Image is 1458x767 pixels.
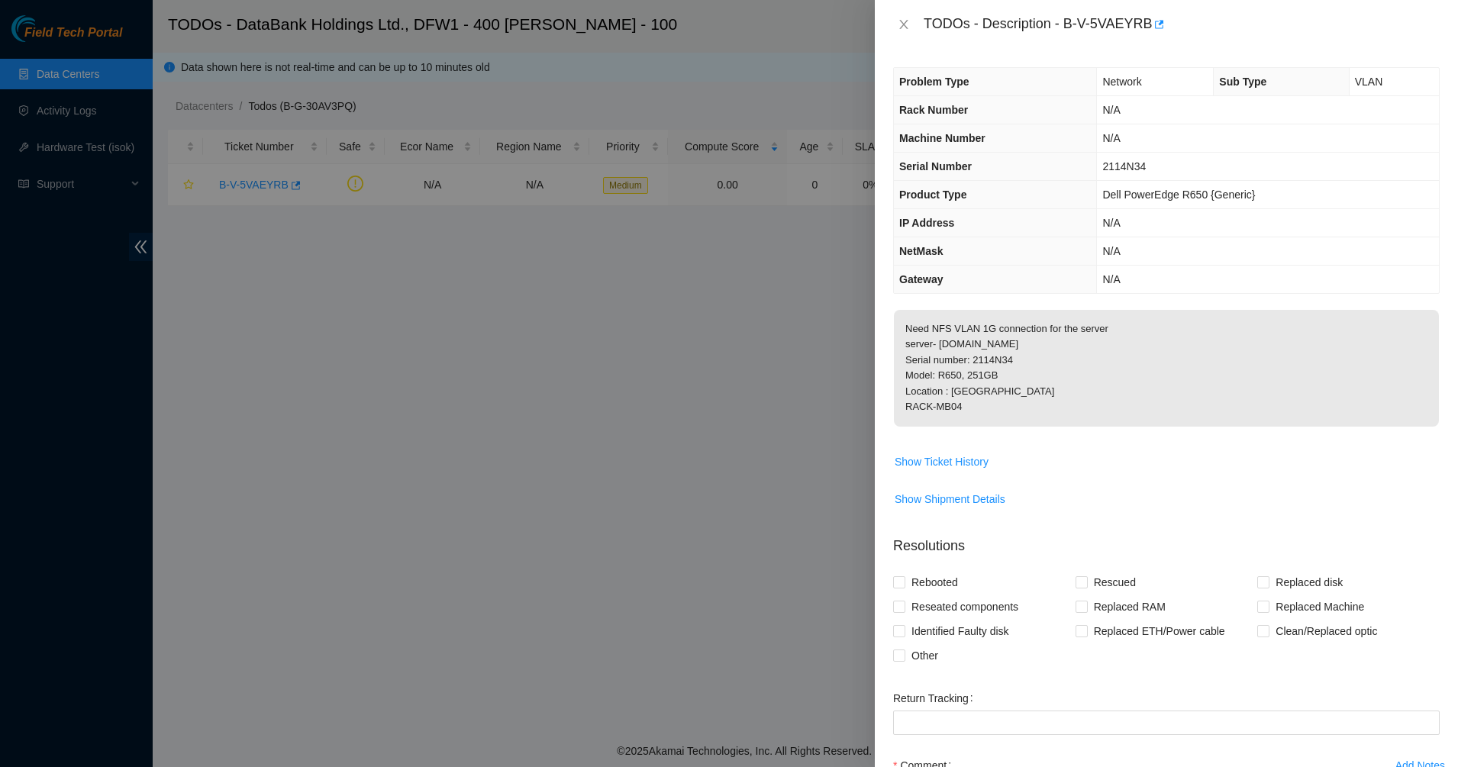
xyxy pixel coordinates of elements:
[893,18,914,32] button: Close
[898,18,910,31] span: close
[905,643,944,668] span: Other
[893,686,979,711] label: Return Tracking
[924,12,1440,37] div: TODOs - Description - B-V-5VAEYRB
[905,619,1015,643] span: Identified Faulty disk
[899,189,966,201] span: Product Type
[1088,570,1142,595] span: Rescued
[895,453,989,470] span: Show Ticket History
[894,450,989,474] button: Show Ticket History
[1088,595,1172,619] span: Replaced RAM
[1102,104,1120,116] span: N/A
[893,711,1440,735] input: Return Tracking
[894,310,1439,427] p: Need NFS VLAN 1G connection for the server server- [DOMAIN_NAME] Serial number: 2114N34 Model: R6...
[899,217,954,229] span: IP Address
[1355,76,1383,88] span: VLAN
[1102,273,1120,285] span: N/A
[1102,132,1120,144] span: N/A
[1269,570,1349,595] span: Replaced disk
[1269,595,1370,619] span: Replaced Machine
[899,245,944,257] span: NetMask
[899,160,972,172] span: Serial Number
[1102,189,1255,201] span: Dell PowerEdge R650 {Generic}
[894,487,1006,511] button: Show Shipment Details
[899,104,968,116] span: Rack Number
[905,595,1024,619] span: Reseated components
[1102,217,1120,229] span: N/A
[895,491,1005,508] span: Show Shipment Details
[1102,76,1141,88] span: Network
[1102,245,1120,257] span: N/A
[1269,619,1383,643] span: Clean/Replaced optic
[893,524,1440,556] p: Resolutions
[1219,76,1266,88] span: Sub Type
[1088,619,1231,643] span: Replaced ETH/Power cable
[899,273,944,285] span: Gateway
[899,132,985,144] span: Machine Number
[899,76,969,88] span: Problem Type
[905,570,964,595] span: Rebooted
[1102,160,1146,172] span: 2114N34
